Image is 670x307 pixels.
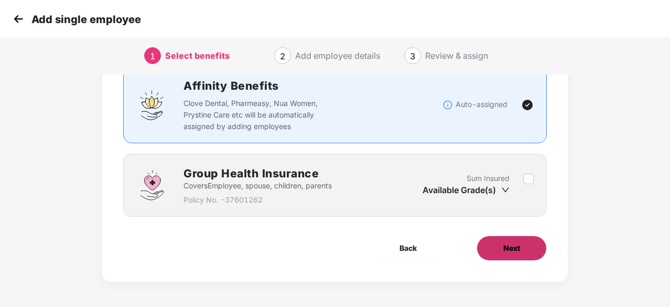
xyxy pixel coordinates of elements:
[456,99,507,110] p: Auto-assigned
[425,47,488,64] div: Review & assign
[183,98,339,132] p: Clove Dental, Pharmeasy, Nua Women, Prystine Care etc will be automatically assigned by adding em...
[183,180,332,192] p: Covers Employee, spouse, children, parents
[136,89,168,121] img: svg+xml;base64,PHN2ZyBpZD0iQWZmaW5pdHlfQmVuZWZpdHMiIGRhdGEtbmFtZT0iQWZmaW5pdHkgQmVuZWZpdHMiIHhtbG...
[477,236,547,261] button: Next
[295,47,380,64] div: Add employee details
[442,100,453,110] img: svg+xml;base64,PHN2ZyBpZD0iSW5mb18tXzMyeDMyIiBkYXRhLW5hbWU9IkluZm8gLSAzMngzMiIgeG1sbnM9Imh0dHA6Ly...
[31,13,141,26] p: Add single employee
[136,170,168,201] img: svg+xml;base64,PHN2ZyBpZD0iR3JvdXBfSGVhbHRoX0luc3VyYW5jZSIgZGF0YS1uYW1lPSJHcm91cCBIZWFsdGggSW5zdX...
[183,194,332,206] p: Policy No. - 37601262
[521,99,534,111] img: svg+xml;base64,PHN2ZyBpZD0iVGljay0yNHgyNCIgeG1sbnM9Imh0dHA6Ly93d3cudzMub3JnLzIwMDAvc3ZnIiB3aWR0aD...
[503,242,520,254] span: Next
[467,173,510,184] p: Sum Insured
[10,11,26,27] img: svg+xml;base64,PHN2ZyB4bWxucz0iaHR0cDovL3d3dy53My5vcmcvMjAwMC9zdmciIHdpZHRoPSIzMCIgaGVpZ2h0PSIzMC...
[165,47,230,64] div: Select benefits
[410,51,415,61] span: 3
[423,184,510,196] div: Available Grade(s)
[280,51,285,61] span: 2
[183,77,442,94] h2: Affinity Benefits
[183,165,332,182] h2: Group Health Insurance
[501,186,510,194] span: down
[150,51,155,61] span: 1
[399,242,417,254] span: Back
[373,236,443,261] button: Back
